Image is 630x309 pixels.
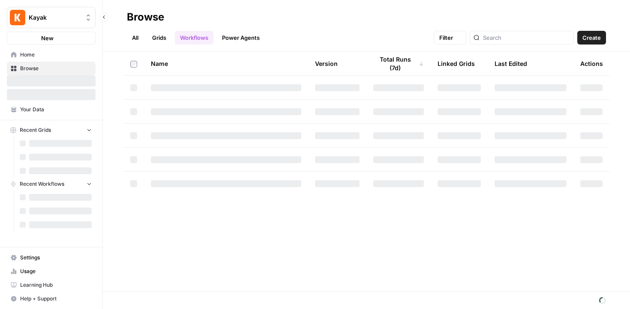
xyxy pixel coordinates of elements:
[7,7,96,28] button: Workspace: Kayak
[20,295,92,303] span: Help + Support
[20,65,92,72] span: Browse
[483,33,570,42] input: Search
[7,278,96,292] a: Learning Hub
[373,52,424,75] div: Total Runs (7d)
[127,10,164,24] div: Browse
[147,31,171,45] a: Grids
[20,106,92,113] span: Your Data
[7,292,96,306] button: Help + Support
[7,62,96,75] a: Browse
[7,32,96,45] button: New
[151,52,301,75] div: Name
[7,264,96,278] a: Usage
[438,52,475,75] div: Linked Grids
[315,52,338,75] div: Version
[7,178,96,190] button: Recent Workflows
[175,31,213,45] a: Workflows
[582,33,601,42] span: Create
[20,267,92,275] span: Usage
[439,33,453,42] span: Filter
[20,180,64,188] span: Recent Workflows
[7,103,96,116] a: Your Data
[495,52,527,75] div: Last Edited
[20,126,51,134] span: Recent Grids
[10,10,25,25] img: Kayak Logo
[7,251,96,264] a: Settings
[434,31,466,45] button: Filter
[577,31,606,45] button: Create
[7,124,96,137] button: Recent Grids
[217,31,265,45] a: Power Agents
[29,13,81,22] span: Kayak
[41,34,54,42] span: New
[127,31,144,45] a: All
[20,51,92,59] span: Home
[580,52,603,75] div: Actions
[20,254,92,261] span: Settings
[7,48,96,62] a: Home
[20,281,92,289] span: Learning Hub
